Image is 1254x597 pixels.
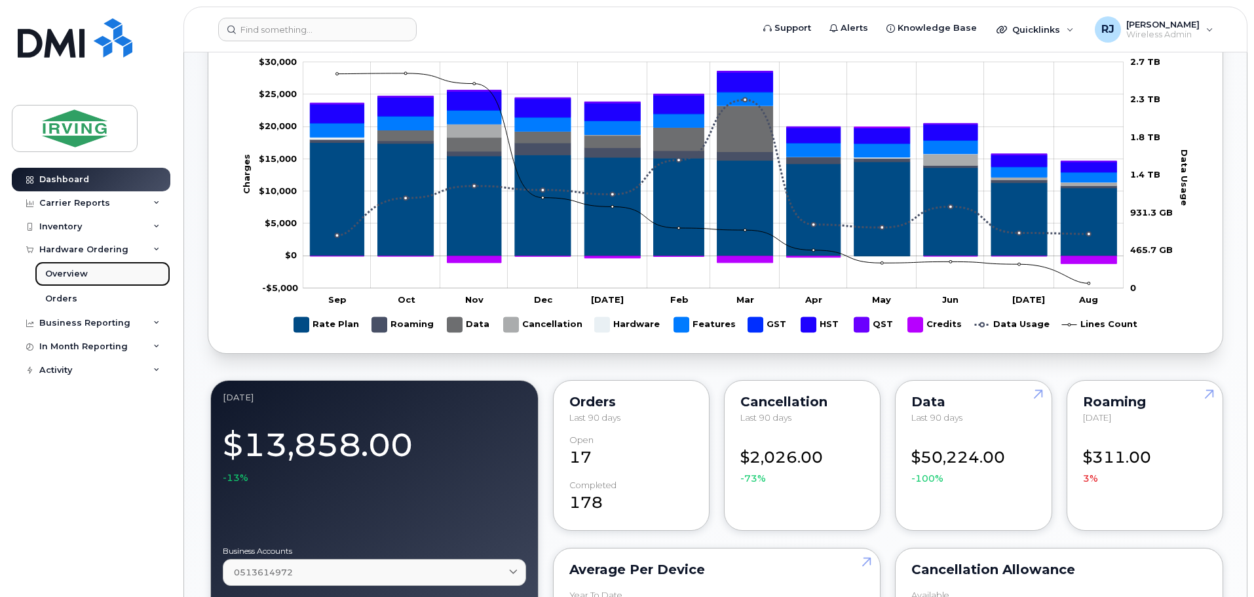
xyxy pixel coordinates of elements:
div: $2,026.00 [740,435,864,486]
g: QST [310,71,1116,162]
div: 178 [569,480,693,514]
div: Cancellation Allowance [911,564,1207,575]
g: Data [447,312,491,337]
tspan: Nov [465,294,484,305]
div: $50,224.00 [911,435,1035,486]
g: $0 [259,185,297,196]
div: Cancellation [740,396,864,407]
span: 0513614972 [234,566,293,579]
div: Roaming [1083,396,1207,407]
div: completed [569,480,617,490]
g: Features [310,92,1116,182]
tspan: $30,000 [259,56,297,67]
input: Find something... [218,18,417,41]
div: 17 [569,435,693,469]
span: Last 90 days [569,412,620,423]
g: Features [674,312,736,337]
g: Cancellation [310,106,1116,185]
g: $0 [259,153,297,164]
span: RJ [1101,22,1114,37]
tspan: Oct [398,294,415,305]
div: $311.00 [1083,435,1207,486]
tspan: 465.7 GB [1130,244,1173,255]
div: Orders [569,396,693,407]
g: Data Usage [975,312,1050,337]
tspan: Sep [328,294,347,305]
a: Alerts [820,15,877,41]
g: GST [748,312,788,337]
tspan: [DATE] [591,294,624,305]
tspan: $25,000 [259,88,297,99]
tspan: $10,000 [259,185,297,196]
g: Rate Plan [294,312,359,337]
g: Hardware [595,312,661,337]
span: Knowledge Base [898,22,977,35]
tspan: Charges [241,154,252,194]
g: Credits [310,127,1116,263]
tspan: 0 [1130,282,1136,293]
tspan: -$5,000 [262,282,298,293]
g: $0 [259,121,297,132]
tspan: Apr [805,294,822,305]
tspan: Jun [942,294,959,305]
g: GST [310,92,1116,172]
label: Business Accounts [223,547,526,555]
g: $0 [265,218,297,228]
g: Lines Count [1062,312,1137,337]
g: Credits [908,312,962,337]
g: HST [310,73,1116,172]
span: Support [774,22,811,35]
tspan: Feb [670,294,689,305]
g: Cancellation [504,312,582,337]
tspan: 1.8 TB [1130,132,1160,142]
tspan: $0 [285,250,297,261]
g: Roaming [372,312,434,337]
g: QST [854,312,895,337]
tspan: 931.3 GB [1130,207,1173,218]
tspan: May [872,294,891,305]
div: $13,858.00 [223,419,526,484]
g: $0 [259,56,297,67]
tspan: Dec [534,294,553,305]
g: HST [801,312,841,337]
tspan: 2.7 TB [1130,56,1160,67]
tspan: $5,000 [265,218,297,228]
tspan: Aug [1078,294,1098,305]
span: Last 90 days [740,412,791,423]
tspan: [DATE] [1012,294,1045,305]
span: Wireless Admin [1126,29,1200,40]
tspan: $15,000 [259,153,297,164]
tspan: Mar [736,294,754,305]
span: -73% [740,472,766,485]
div: August 2025 [223,393,526,403]
div: Quicklinks [987,16,1083,43]
g: $0 [262,282,298,293]
div: Data [911,396,1035,407]
g: Roaming [310,140,1116,188]
a: 0513614972 [223,559,526,586]
span: [DATE] [1083,412,1111,423]
span: Alerts [841,22,868,35]
span: [PERSON_NAME] [1126,19,1200,29]
div: Average per Device [569,564,865,575]
div: Ryan Johnson [1086,16,1223,43]
span: -13% [223,471,248,484]
a: Knowledge Base [877,15,986,41]
span: 3% [1083,472,1098,485]
g: $0 [259,88,297,99]
g: Legend [294,312,1137,337]
span: -100% [911,472,943,485]
span: Quicklinks [1012,24,1060,35]
tspan: 2.3 TB [1130,94,1160,104]
a: Support [754,15,820,41]
span: Last 90 days [911,412,962,423]
tspan: Data Usage [1179,149,1190,206]
div: Open [569,435,594,445]
tspan: $20,000 [259,121,297,132]
tspan: 1.4 TB [1130,169,1160,180]
g: Rate Plan [310,143,1116,256]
